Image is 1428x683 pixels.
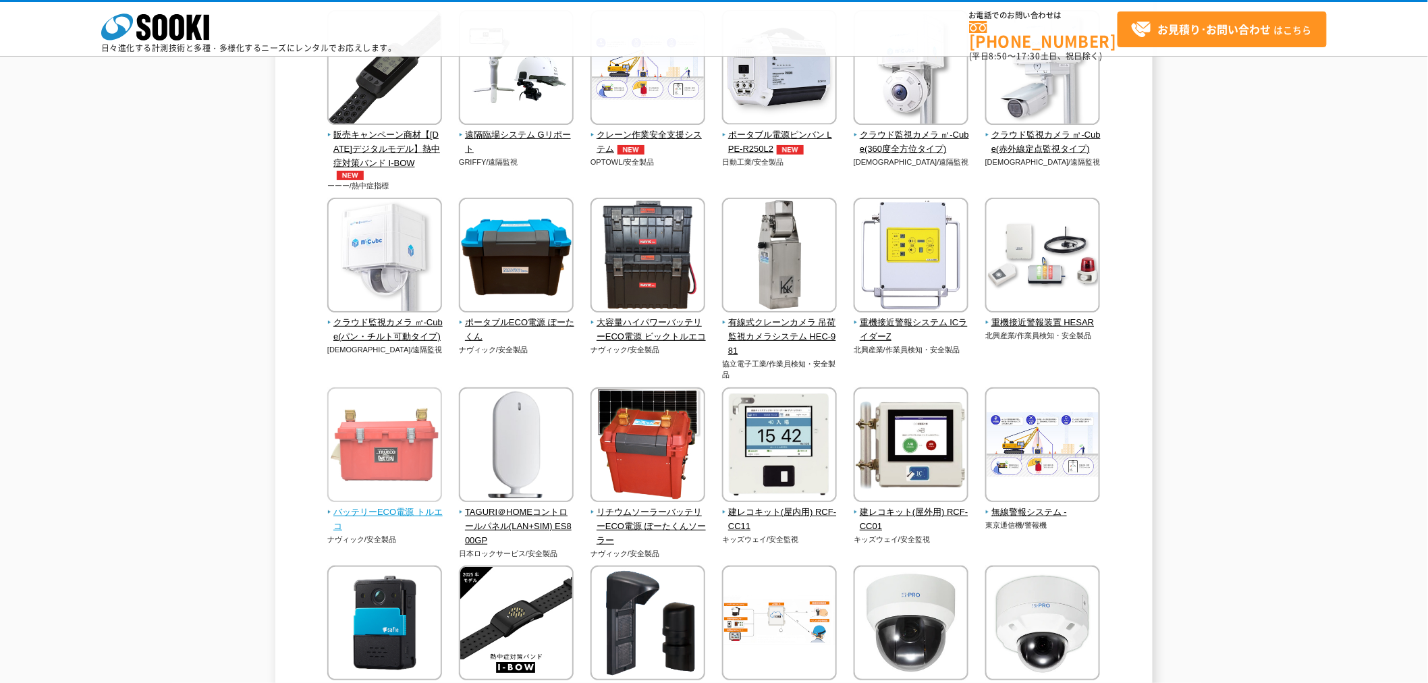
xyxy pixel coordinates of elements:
[333,171,367,180] img: NEW
[722,303,837,358] a: 有線式クレーンカメラ 吊荷監視カメラシステム HEC-981
[327,180,443,192] p: ーーー/熱中症指標
[985,387,1100,506] img: 無線警報システム -
[722,493,837,533] a: 建レコキット(屋内用) RCF-CC11
[854,506,969,534] span: 建レコキット(屋外用) RCF-CC01
[1118,11,1327,47] a: お見積り･お問い合わせはこちら
[327,115,443,180] a: 販売キャンペーン商材【[DATE]デジタルモデル】熱中症対策バンド I-BOWNEW
[1131,20,1312,40] span: はこちら
[591,303,706,344] a: 大容量ハイパワーバッテリーECO電源 ビックトルエコ
[854,316,969,344] span: 重機接近警報システム ICライダーZ
[854,534,969,545] p: キッズウェイ/安全監視
[459,493,574,547] a: TAGURI＠HOMEコントロールパネル(LAN+SIM) ES800GP
[591,493,706,547] a: リチウムソーラーバッテリーECO電源 ぽーたくんソーラー
[722,506,837,534] span: 建レコキット(屋内用) RCF-CC11
[459,10,574,128] img: 遠隔臨場システム Gリポート
[591,548,706,559] p: ナヴィック/安全製品
[459,128,574,157] span: 遠隔臨場システム Gリポート
[459,387,574,506] img: TAGURI＠HOMEコントロールパネル(LAN+SIM) ES800GP
[722,534,837,545] p: キッズウェイ/安全監視
[722,10,837,128] img: ポータブル電源ピンバン LPE-R250L2
[614,145,648,155] img: NEW
[327,10,442,128] img: 販売キャンペーン商材【2025年デジタルモデル】熱中症対策バンド I-BOW
[459,303,574,344] a: ポータブルECO電源 ぽーたくん
[985,330,1101,341] p: 北興産業/作業員検知・安全製品
[773,145,807,155] img: NEW
[854,198,968,316] img: 重機接近警報システム ICライダーZ
[969,21,1118,49] a: [PHONE_NUMBER]
[722,128,837,157] span: ポータブル電源ピンバン LPE-R250L2
[591,387,705,506] img: リチウムソーラーバッテリーECO電源 ぽーたくんソーラー
[989,50,1008,62] span: 8:50
[591,316,706,344] span: 大容量ハイパワーバッテリーECO電源 ビックトルエコ
[969,11,1118,20] span: お電話でのお問い合わせは
[722,387,837,506] img: 建レコキット(屋内用) RCF-CC11
[854,387,968,506] img: 建レコキット(屋外用) RCF-CC01
[854,10,968,128] img: クラウド監視カメラ ㎥-Cube(360度全方位タイプ)
[591,10,705,128] img: クレーン作業安全支援システム
[985,303,1101,330] a: 重機接近警報装置 HESAR
[459,344,574,356] p: ナヴィック/安全製品
[854,128,969,157] span: クラウド監視カメラ ㎥-Cube(360度全方位タイプ)
[327,128,443,180] span: 販売キャンペーン商材【[DATE]デジタルモデル】熱中症対策バンド I-BOW
[854,157,969,168] p: [DEMOGRAPHIC_DATA]/遠隔監視
[854,115,969,156] a: クラウド監視カメラ ㎥-Cube(360度全方位タイプ)
[591,128,706,157] span: クレーン作業安全支援システム
[985,10,1100,128] img: クラウド監視カメラ ㎥-Cube(赤外線定点監視タイプ)
[327,387,442,506] img: バッテリーECO電源 トルエコ
[101,44,397,52] p: 日々進化する計測技術と多種・多様化するニーズにレンタルでお応えします。
[854,344,969,356] p: 北興産業/作業員検知・安全製品
[985,506,1101,520] span: 無線警報システム -
[722,316,837,358] span: 有線式クレーンカメラ 吊荷監視カメラシステム HEC-981
[854,493,969,533] a: 建レコキット(屋外用) RCF-CC01
[591,157,706,168] p: OPTOWL/安全製品
[722,157,837,168] p: 日動工業/安全製品
[459,157,574,168] p: GRIFFY/遠隔監視
[327,344,443,356] p: [DEMOGRAPHIC_DATA]/遠隔監視
[327,316,443,344] span: クラウド監視カメラ ㎥-Cube(パン・チルト可動タイプ)
[327,506,443,534] span: バッテリーECO電源 トルエコ
[327,198,442,316] img: クラウド監視カメラ ㎥-Cube(パン・チルト可動タイプ)
[327,303,443,344] a: クラウド監視カメラ ㎥-Cube(パン・チルト可動タイプ)
[1016,50,1041,62] span: 17:30
[1158,21,1271,37] strong: お見積り･お問い合わせ
[459,506,574,547] span: TAGURI＠HOMEコントロールパネル(LAN+SIM) ES800GP
[591,198,705,316] img: 大容量ハイパワーバッテリーECO電源 ビックトルエコ
[985,493,1101,520] a: 無線警報システム -
[985,198,1100,316] img: 重機接近警報装置 HESAR
[985,520,1101,531] p: 東京通信機/警報機
[459,115,574,156] a: 遠隔臨場システム Gリポート
[459,198,574,316] img: ポータブルECO電源 ぽーたくん
[722,115,837,156] a: ポータブル電源ピンバン LPE-R250L2NEW
[985,115,1101,156] a: クラウド監視カメラ ㎥-Cube(赤外線定点監視タイプ)
[591,506,706,547] span: リチウムソーラーバッテリーECO電源 ぽーたくんソーラー
[985,157,1101,168] p: [DEMOGRAPHIC_DATA]/遠隔監視
[722,198,837,316] img: 有線式クレーンカメラ 吊荷監視カメラシステム HEC-981
[459,548,574,559] p: 日本ロックサービス/安全製品
[591,344,706,356] p: ナヴィック/安全製品
[722,358,837,381] p: 協立電子工業/作業員検知・安全製品
[969,50,1103,62] span: (平日 ～ 土日、祝日除く)
[327,534,443,545] p: ナヴィック/安全製品
[327,493,443,533] a: バッテリーECO電源 トルエコ
[985,316,1101,330] span: 重機接近警報装置 HESAR
[854,303,969,344] a: 重機接近警報システム ICライダーZ
[985,128,1101,157] span: クラウド監視カメラ ㎥-Cube(赤外線定点監視タイプ)
[591,115,706,156] a: クレーン作業安全支援システムNEW
[459,316,574,344] span: ポータブルECO電源 ぽーたくん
